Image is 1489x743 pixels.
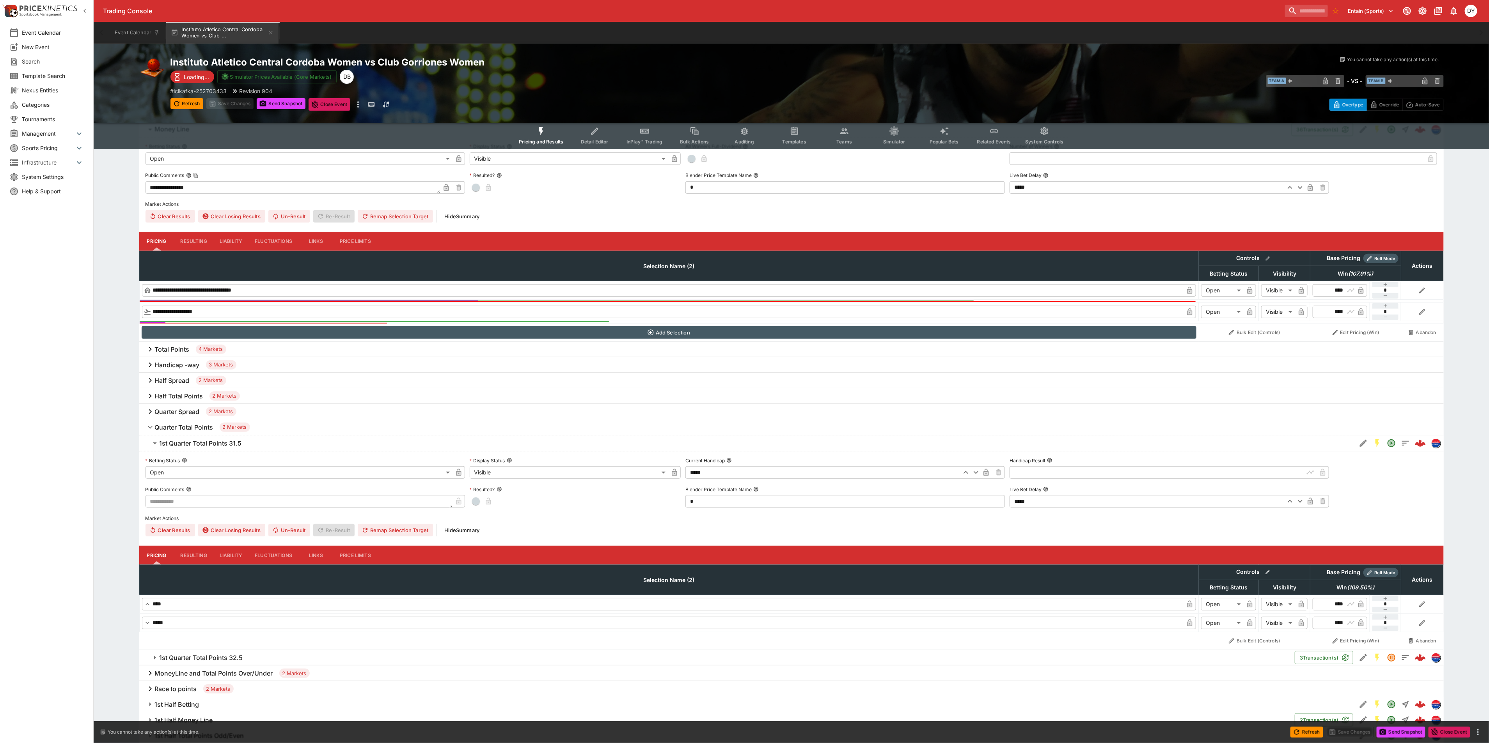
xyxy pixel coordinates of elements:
span: Pricing and Results [519,139,563,145]
button: Resulting [174,232,213,251]
p: Handicap Result [1010,457,1045,464]
h6: - VS - [1347,77,1363,85]
button: Clear Losing Results [198,210,265,223]
button: Refresh [1290,727,1323,738]
button: Bulk edit [1263,253,1273,264]
img: Sportsbook Management [20,13,62,16]
span: Sports Pricing [22,144,75,152]
button: Remap Selection Target [358,524,433,536]
button: Open [1384,436,1398,450]
img: logo-cerberus--red.svg [1415,438,1426,449]
label: Market Actions [146,198,1438,210]
label: Market Actions [146,512,1438,524]
p: Overtype [1342,101,1363,109]
div: 92c8a6fa-679e-4878-9f37-47c0a861a556 [1415,699,1426,710]
h6: Half Spread [155,377,190,385]
button: Clear Losing Results [198,524,265,536]
button: Clear Results [146,524,195,536]
button: Edit Detail [1356,436,1370,450]
span: Categories [22,101,84,109]
div: Trading Console [103,7,1282,15]
span: 2 Markets [209,392,240,400]
p: Current Handicap [685,457,725,464]
h6: 1st Half Money Line [155,716,213,724]
button: Simulator Prices Available (Core Markets) [217,70,337,83]
p: Blender Price Template Name [685,172,752,179]
span: 2 Markets [206,408,236,416]
em: ( 109.50 %) [1347,583,1375,592]
button: more [1473,727,1483,737]
span: Selection Name (2) [635,262,703,271]
button: Close Event [1429,727,1470,738]
button: Auto-Save [1402,99,1443,111]
div: Open [1201,284,1244,297]
button: SGM Enabled [1370,713,1384,727]
div: Show/hide Price Roll mode configuration. [1363,568,1398,577]
div: Visible [1261,617,1295,629]
a: 92c8a6fa-679e-4878-9f37-47c0a861a556 [1413,697,1428,712]
button: Close Event [309,98,350,111]
button: Open [1384,713,1398,727]
button: Live Bet Delay [1043,486,1049,492]
span: New Event [22,43,84,51]
p: Revision 904 [240,87,273,95]
span: Re-Result [313,210,354,223]
button: Abandon [1404,635,1441,647]
span: Search [22,57,84,65]
span: Team B [1367,78,1386,84]
span: Un-Result [268,210,310,223]
button: Pricing [139,546,174,564]
span: Simulator [883,139,905,145]
span: Template Search [22,72,84,80]
span: 2 Markets [203,685,234,693]
button: Totals [1398,651,1413,665]
button: Event Calendar [110,22,165,44]
button: Current Handicap [726,458,732,463]
div: Show/hide Price Roll mode configuration. [1363,254,1398,263]
span: 4 Markets [196,345,226,353]
p: Resulted? [470,486,495,493]
button: Bulk Edit (Controls) [1201,326,1308,339]
button: Links [298,546,334,564]
h6: 1st Quarter Total Points 31.5 [160,439,242,448]
button: Send Snapshot [257,98,305,109]
button: Display Status [507,458,512,463]
div: Base Pricing [1324,253,1363,263]
button: Pricing [139,232,174,251]
div: Open [146,152,453,165]
button: Toggle light/dark mode [1416,4,1430,18]
button: Copy To Clipboard [193,173,199,178]
button: Price Limits [334,232,377,251]
span: Visibility [1264,269,1305,278]
span: 3 Markets [206,361,236,369]
button: Edit Pricing (Win) [1313,635,1399,647]
p: Override [1379,101,1399,109]
h6: Half Total Points [155,392,203,400]
span: Un-Result [268,524,310,536]
img: lclkafka [1432,439,1440,448]
div: lclkafka [1431,715,1441,725]
button: SGM Enabled [1370,697,1384,711]
p: You cannot take any action(s) at this time. [108,729,199,736]
a: 65a4303d-06b3-419a-800c-3735b768030c [1413,435,1428,451]
img: lclkafka [1432,700,1440,709]
button: Edit Detail [1356,651,1370,665]
button: Select Tenant [1343,5,1398,17]
span: 2 Markets [196,377,226,384]
div: Event type filters [513,122,1070,149]
p: Copy To Clipboard [170,87,227,95]
img: logo-cerberus--red.svg [1415,652,1426,663]
span: System Settings [22,173,84,181]
button: SGM Enabled [1370,436,1384,450]
button: HideSummary [440,210,484,223]
span: Auditing [735,139,754,145]
div: Visible [1261,306,1295,318]
button: Edit Detail [1356,713,1370,727]
span: Infrastructure [22,158,75,166]
span: Betting Status [1201,583,1256,592]
button: 1st Quarter Total Points 31.5 [139,435,1356,451]
img: logo-cerberus--red.svg [1415,715,1426,725]
span: Win(109.50%) [1328,583,1383,592]
button: Remap Selection Target [358,210,433,223]
span: Tournaments [22,115,84,123]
